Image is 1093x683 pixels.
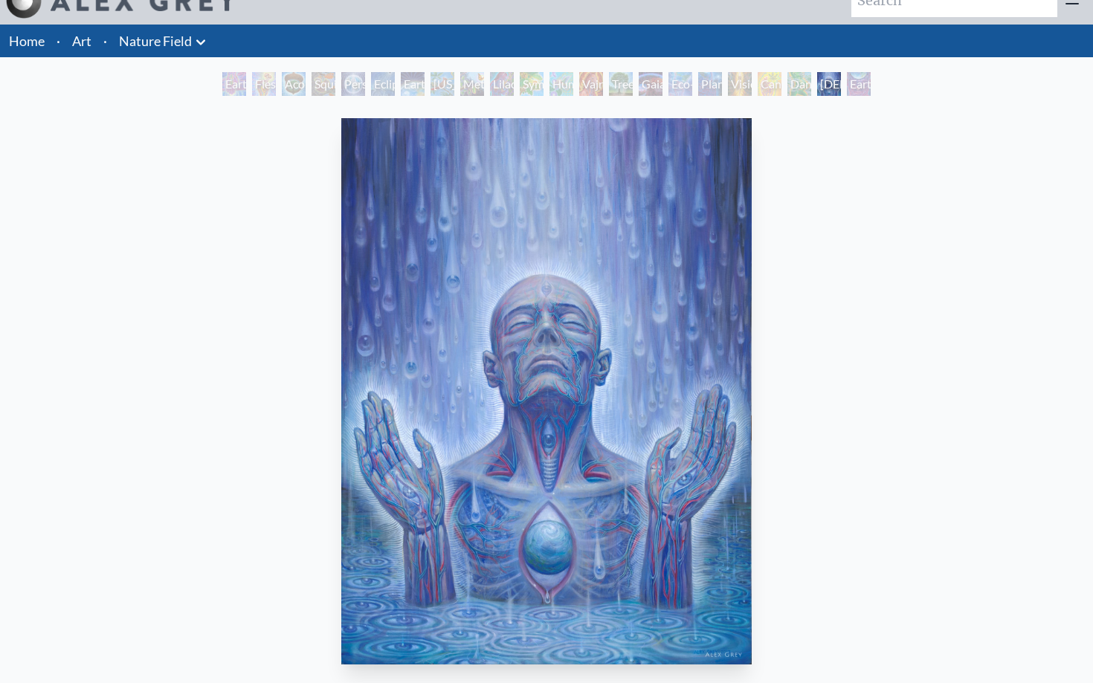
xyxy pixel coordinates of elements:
[282,72,306,96] div: Acorn Dream
[668,72,692,96] div: Eco-Atlas
[817,72,841,96] div: [DEMOGRAPHIC_DATA] in the Ocean of Awareness
[9,33,45,49] a: Home
[222,72,246,96] div: Earth Witness
[787,72,811,96] div: Dance of Cannabia
[490,72,514,96] div: Lilacs
[341,118,751,664] img: Baptism-in-the-Ocean-of-Awareness-2017-Alex-Grey-watermarked.jpg
[698,72,722,96] div: Planetary Prayers
[72,30,91,51] a: Art
[579,72,603,96] div: Vajra Horse
[312,72,335,96] div: Squirrel
[431,72,454,96] div: [US_STATE] Song
[847,72,871,96] div: Earthmind
[252,72,276,96] div: Flesh of the Gods
[51,25,66,57] li: ·
[728,72,752,96] div: Vision Tree
[341,72,365,96] div: Person Planet
[609,72,633,96] div: Tree & Person
[758,72,781,96] div: Cannabis Mudra
[520,72,544,96] div: Symbiosis: Gall Wasp & Oak Tree
[639,72,662,96] div: Gaia
[549,72,573,96] div: Humming Bird
[371,72,395,96] div: Eclipse
[97,25,113,57] li: ·
[401,72,425,96] div: Earth Energies
[460,72,484,96] div: Metamorphosis
[119,30,192,51] a: Nature Field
